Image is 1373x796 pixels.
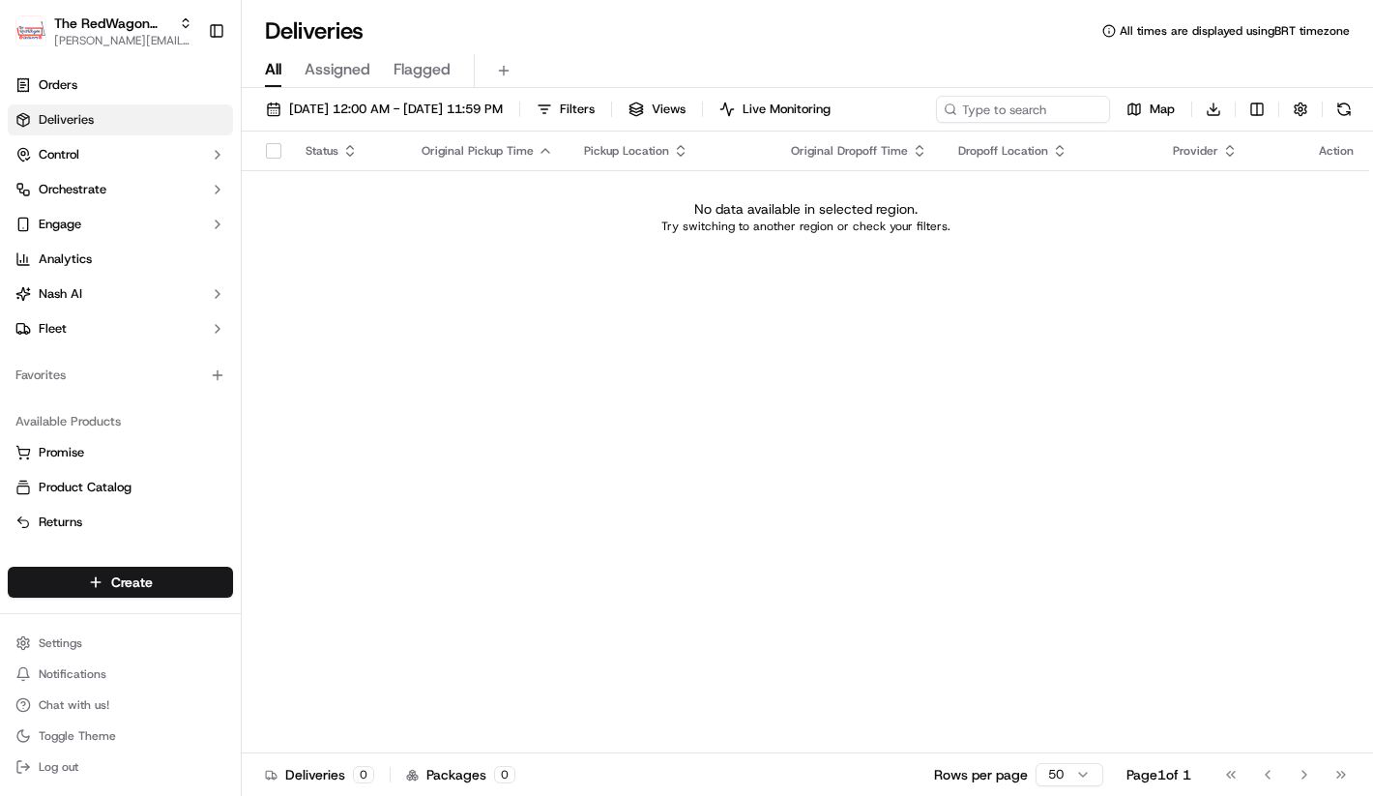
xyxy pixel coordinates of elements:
span: Settings [39,635,82,651]
span: Filters [560,101,595,118]
a: Deliveries [8,104,233,135]
span: Original Pickup Time [422,143,534,159]
button: [PERSON_NAME][EMAIL_ADDRESS][DOMAIN_NAME] [54,33,192,48]
button: Log out [8,753,233,781]
span: Analytics [39,251,92,268]
p: No data available in selected region. [694,199,918,219]
button: The RedWagon Delivers [54,14,171,33]
span: Status [306,143,338,159]
div: Favorites [8,360,233,391]
span: Engage [39,216,81,233]
span: Map [1150,101,1175,118]
span: Toggle Theme [39,728,116,744]
button: Chat with us! [8,692,233,719]
img: The RedWagon Delivers [15,15,46,46]
span: All times are displayed using BRT timezone [1120,23,1350,39]
button: [DATE] 12:00 AM - [DATE] 11:59 PM [257,96,511,123]
span: Assigned [305,58,370,81]
span: Promise [39,444,84,461]
span: Orchestrate [39,181,106,198]
div: Page 1 of 1 [1126,765,1191,784]
button: Fleet [8,313,233,344]
a: Orders [8,70,233,101]
p: Rows per page [934,765,1028,784]
div: Deliveries [265,765,374,784]
button: Nash AI [8,279,233,310]
button: Toggle Theme [8,722,233,750]
span: Notifications [39,666,106,682]
button: Views [620,96,694,123]
button: Notifications [8,661,233,688]
span: Nash AI [39,285,82,303]
span: Live Monitoring [743,101,831,118]
a: Analytics [8,244,233,275]
span: Returns [39,514,82,531]
span: Create [111,573,153,592]
button: Orchestrate [8,174,233,205]
button: Live Monitoring [711,96,839,123]
p: Try switching to another region or check your filters. [661,219,950,234]
span: [DATE] 12:00 AM - [DATE] 11:59 PM [289,101,503,118]
span: Flagged [394,58,451,81]
input: Type to search [936,96,1110,123]
a: Product Catalog [15,479,225,496]
button: Returns [8,507,233,538]
span: Log out [39,759,78,775]
span: Original Dropoff Time [791,143,908,159]
span: Control [39,146,79,163]
div: 0 [353,766,374,783]
button: Product Catalog [8,472,233,503]
span: Deliveries [39,111,94,129]
div: Action [1319,143,1354,159]
span: Product Catalog [39,479,131,496]
div: 0 [494,766,515,783]
button: Map [1118,96,1183,123]
span: Views [652,101,686,118]
a: Promise [15,444,225,461]
button: The RedWagon DeliversThe RedWagon Delivers[PERSON_NAME][EMAIL_ADDRESS][DOMAIN_NAME] [8,8,200,54]
button: Refresh [1330,96,1358,123]
a: Returns [15,514,225,531]
span: Dropoff Location [958,143,1048,159]
div: Packages [406,765,515,784]
button: Engage [8,209,233,240]
span: Pickup Location [584,143,669,159]
span: All [265,58,281,81]
button: Filters [528,96,603,123]
span: Fleet [39,320,67,338]
button: Create [8,567,233,598]
h1: Deliveries [265,15,364,46]
span: Orders [39,76,77,94]
div: Available Products [8,406,233,437]
button: Control [8,139,233,170]
button: Promise [8,437,233,468]
span: Provider [1173,143,1218,159]
button: Settings [8,630,233,657]
span: Chat with us! [39,697,109,713]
